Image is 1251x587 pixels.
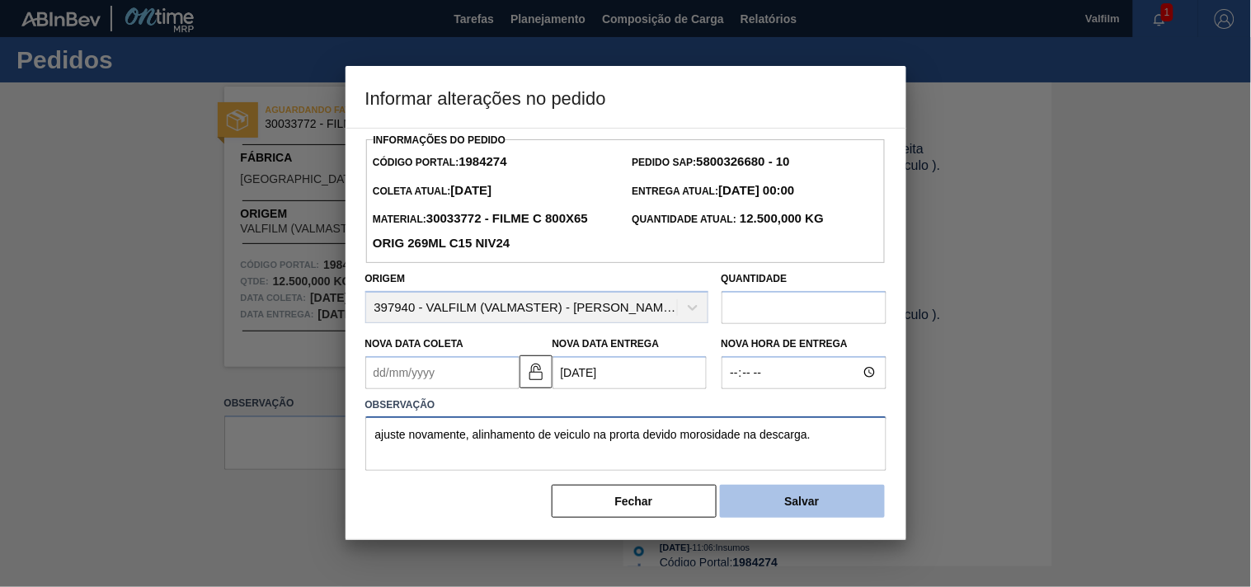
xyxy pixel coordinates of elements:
strong: 5800326680 - 10 [697,154,790,168]
strong: 12.500,000 KG [736,211,824,225]
strong: 30033772 - FILME C 800X65 ORIG 269ML C15 NIV24 [373,211,588,250]
span: Pedido SAP: [633,157,790,168]
label: Origem [365,273,406,284]
button: Salvar [720,485,885,518]
label: Nova Data Entrega [553,338,660,350]
img: unlocked [526,362,546,382]
strong: [DATE] [451,183,492,197]
input: dd/mm/yyyy [365,356,520,389]
label: Nova Data Coleta [365,338,464,350]
textarea: ajuste novamente, alinhamento de veiculo na prorta devido morosidade na descarga. [365,416,887,471]
span: Quantidade Atual: [633,214,825,225]
span: Material: [373,214,588,250]
label: Observação [365,393,887,417]
strong: [DATE] 00:00 [718,183,794,197]
input: dd/mm/yyyy [553,356,707,389]
button: unlocked [520,355,553,388]
h3: Informar alterações no pedido [346,66,906,129]
label: Nova Hora de Entrega [722,332,887,356]
strong: 1984274 [459,154,506,168]
span: Coleta Atual: [373,185,491,197]
label: Informações do Pedido [374,134,506,146]
span: Entrega Atual: [633,185,795,197]
button: Fechar [552,485,717,518]
label: Quantidade [722,273,788,284]
span: Código Portal: [373,157,507,168]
